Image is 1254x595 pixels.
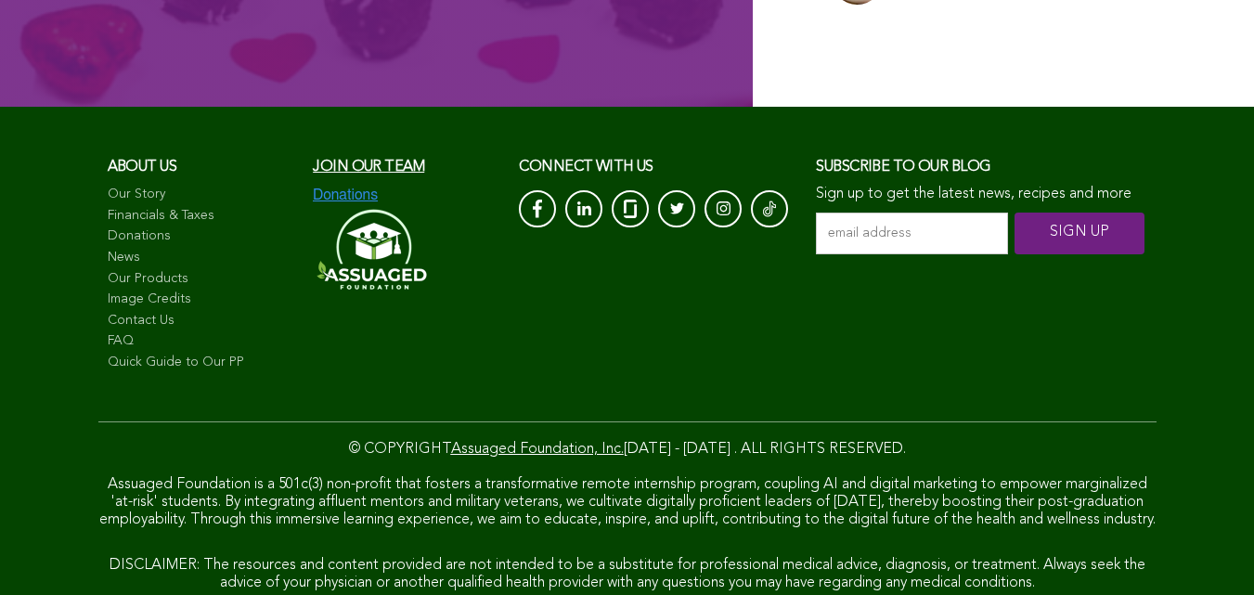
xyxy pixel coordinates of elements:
[108,160,177,175] span: About us
[313,203,428,295] img: Assuaged-Foundation-Logo-White
[451,442,624,457] a: Assuaged Foundation, Inc.
[108,332,295,351] a: FAQ
[108,354,295,372] a: Quick Guide to Our PP
[108,270,295,289] a: Our Products
[313,187,378,203] img: Donations
[1015,213,1144,254] input: SIGN UP
[816,186,1146,203] p: Sign up to get the latest news, recipes and more
[624,200,637,218] img: glassdoor_White
[108,227,295,246] a: Donations
[108,207,295,226] a: Financials & Taxes
[108,291,295,309] a: Image Credits
[519,160,653,175] span: CONNECT with us
[816,213,1008,254] input: email address
[108,186,295,204] a: Our Story
[816,153,1146,181] h3: Subscribe to our blog
[763,200,776,218] img: Tik-Tok-Icon
[99,477,1156,527] span: Assuaged Foundation is a 501c(3) non-profit that fosters a transformative remote internship progr...
[108,249,295,267] a: News
[313,160,424,175] a: Join our team
[108,312,295,330] a: Contact Us
[110,558,1145,590] span: DISCLAIMER: The resources and content provided are not intended to be a substitute for profession...
[349,442,906,457] span: © COPYRIGHT [DATE] - [DATE] . ALL RIGHTS RESERVED.
[1161,506,1254,595] iframe: Chat Widget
